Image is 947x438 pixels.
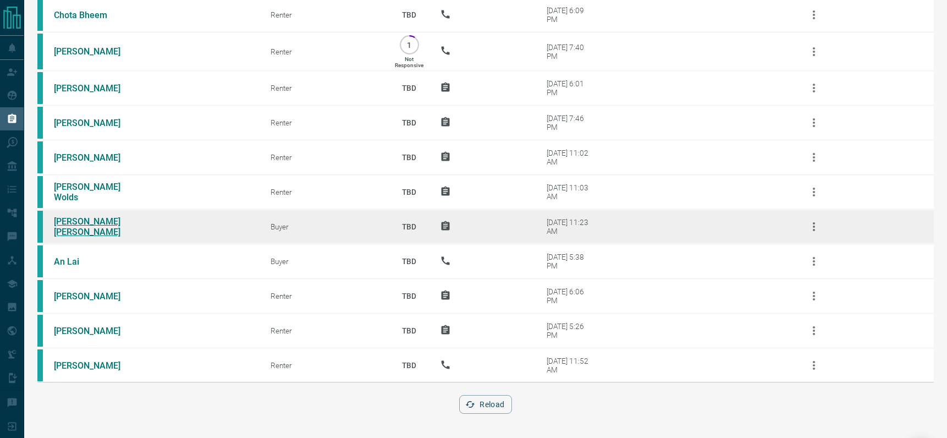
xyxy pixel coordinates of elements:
[54,291,136,302] a: [PERSON_NAME]
[37,176,43,208] div: condos.ca
[271,118,378,127] div: Renter
[37,245,43,277] div: condos.ca
[54,256,136,267] a: An Lai
[37,107,43,139] div: condos.ca
[405,41,414,49] p: 1
[547,322,593,340] div: [DATE] 5:26 PM
[37,349,43,381] div: condos.ca
[37,34,43,69] div: condos.ca
[459,395,511,414] button: Reload
[37,141,43,173] div: condos.ca
[395,177,423,207] p: TBD
[395,281,423,311] p: TBD
[54,46,136,57] a: [PERSON_NAME]
[54,216,136,237] a: [PERSON_NAME] [PERSON_NAME]
[547,287,593,305] div: [DATE] 6:06 PM
[54,360,136,371] a: [PERSON_NAME]
[54,152,136,163] a: [PERSON_NAME]
[271,188,378,196] div: Renter
[547,218,593,236] div: [DATE] 11:23 AM
[395,73,423,103] p: TBD
[37,211,43,243] div: condos.ca
[54,118,136,128] a: [PERSON_NAME]
[271,84,378,92] div: Renter
[395,351,423,380] p: TBD
[271,10,378,19] div: Renter
[395,212,423,242] p: TBD
[37,315,43,347] div: condos.ca
[54,326,136,336] a: [PERSON_NAME]
[271,47,378,56] div: Renter
[271,257,378,266] div: Buyer
[271,222,378,231] div: Buyer
[547,183,593,201] div: [DATE] 11:03 AM
[271,361,378,370] div: Renter
[547,357,593,374] div: [DATE] 11:52 AM
[547,253,593,270] div: [DATE] 5:38 PM
[395,247,423,276] p: TBD
[547,6,593,24] div: [DATE] 6:09 PM
[395,316,423,346] p: TBD
[54,10,136,20] a: Chota Bheem
[54,182,136,202] a: [PERSON_NAME] Wolds
[547,149,593,166] div: [DATE] 11:02 AM
[37,280,43,312] div: condos.ca
[395,108,423,138] p: TBD
[547,79,593,97] div: [DATE] 6:01 PM
[271,326,378,335] div: Renter
[547,43,593,61] div: [DATE] 7:40 PM
[271,292,378,300] div: Renter
[547,114,593,132] div: [DATE] 7:46 PM
[395,56,423,68] p: Not Responsive
[271,153,378,162] div: Renter
[37,72,43,104] div: condos.ca
[395,143,423,172] p: TBD
[54,83,136,94] a: [PERSON_NAME]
